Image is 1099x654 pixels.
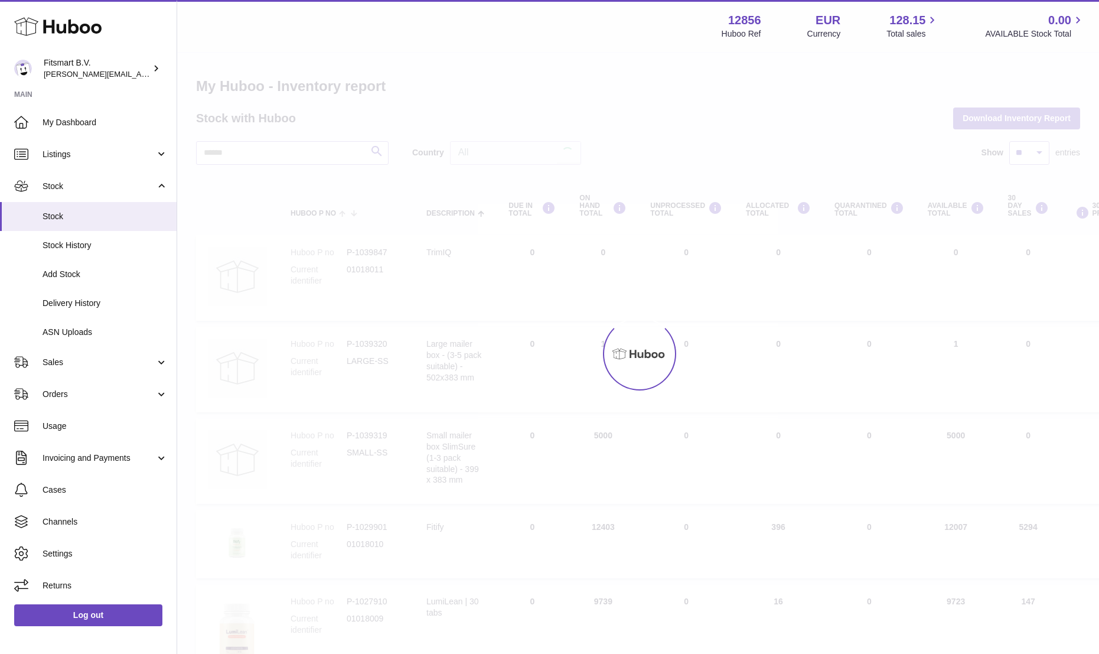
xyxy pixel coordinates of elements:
[14,604,162,626] a: Log out
[985,12,1085,40] a: 0.00 AVAILABLE Stock Total
[807,28,841,40] div: Currency
[985,28,1085,40] span: AVAILABLE Stock Total
[816,12,840,28] strong: EUR
[43,421,168,432] span: Usage
[43,181,155,192] span: Stock
[1048,12,1071,28] span: 0.00
[43,357,155,368] span: Sales
[43,149,155,160] span: Listings
[886,12,939,40] a: 128.15 Total sales
[43,453,155,464] span: Invoicing and Payments
[722,28,761,40] div: Huboo Ref
[44,69,237,79] span: [PERSON_NAME][EMAIL_ADDRESS][DOMAIN_NAME]
[14,60,32,77] img: jonathan@leaderoo.com
[43,580,168,591] span: Returns
[43,327,168,338] span: ASN Uploads
[43,298,168,309] span: Delivery History
[728,12,761,28] strong: 12856
[43,269,168,280] span: Add Stock
[43,548,168,559] span: Settings
[889,12,925,28] span: 128.15
[44,57,150,80] div: Fitsmart B.V.
[43,516,168,528] span: Channels
[886,28,939,40] span: Total sales
[43,211,168,222] span: Stock
[43,389,155,400] span: Orders
[43,117,168,128] span: My Dashboard
[43,484,168,496] span: Cases
[43,240,168,251] span: Stock History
